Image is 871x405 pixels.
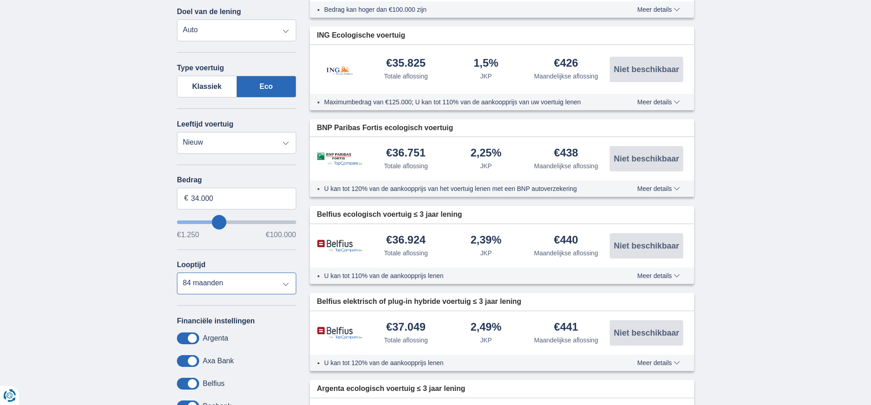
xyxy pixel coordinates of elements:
label: Belfius [203,380,225,388]
button: Niet beschikbaar [610,57,683,82]
div: JKP [480,72,492,81]
span: Meer details [637,273,680,279]
div: €426 [554,58,578,70]
div: 2,49% [470,322,501,334]
li: U kan tot 110% van de aankoopprijs lenen [324,271,604,280]
li: U kan tot 120% van de aankoopprijs lenen [324,358,604,367]
span: Meer details [637,6,680,13]
button: Meer details [631,185,687,192]
span: Belfius ecologisch voertuig ≤ 3 jaar lening [317,210,462,220]
span: € [184,193,188,204]
label: Argenta [203,334,228,342]
span: Niet beschikbaar [614,65,679,73]
span: Argenta ecologisch voertuig ≤ 3 jaar lening [317,384,465,394]
span: ING Ecologische voertuig [317,30,406,41]
button: Meer details [631,359,687,366]
div: Maandelijkse aflossing [534,72,598,81]
label: Doel van de lening [177,8,241,16]
button: Niet beschikbaar [610,146,683,171]
label: Axa Bank [203,357,234,365]
button: Meer details [631,272,687,279]
span: Belfius elektrisch of plug-in hybride voertuig ≤ 3 jaar lening [317,297,522,307]
img: product.pl.alt Belfius [317,239,362,253]
label: Bedrag [177,176,296,184]
label: Eco [237,76,296,98]
div: Maandelijkse aflossing [534,161,598,171]
label: Type voertuig [177,64,224,72]
span: €100.000 [266,231,296,239]
label: Klassiek [177,76,237,98]
span: Niet beschikbaar [614,242,679,250]
span: €1.250 [177,231,199,239]
div: €440 [554,234,578,247]
img: product.pl.alt Belfius [317,327,362,340]
div: €37.049 [386,322,426,334]
div: €36.924 [386,234,426,247]
button: Meer details [631,6,687,13]
input: wantToBorrow [177,220,296,224]
div: Totale aflossing [384,249,428,258]
div: Maandelijkse aflossing [534,336,598,345]
li: U kan tot 120% van de aankoopprijs van het voertuig lenen met een BNP autoverzekering [324,184,604,193]
div: €438 [554,147,578,160]
li: Maximumbedrag van €125.000; U kan tot 110% van de aankoopprijs van uw voertuig lenen [324,98,604,107]
li: Bedrag kan hoger dan €100.000 zijn [324,5,604,14]
div: Totale aflossing [384,72,428,81]
span: BNP Paribas Fortis ecologisch voertuig [317,123,453,133]
span: Meer details [637,360,680,366]
label: Financiële instellingen [177,317,255,325]
img: product.pl.alt BNP Paribas Fortis [317,152,362,166]
div: JKP [480,336,492,345]
div: €35.825 [386,58,426,70]
span: Meer details [637,185,680,192]
img: product.pl.alt ING [317,54,362,84]
div: 2,39% [470,234,501,247]
div: 2,25% [470,147,501,160]
span: Niet beschikbaar [614,329,679,337]
div: JKP [480,249,492,258]
button: Niet beschikbaar [610,233,683,259]
div: Maandelijkse aflossing [534,249,598,258]
div: Totale aflossing [384,161,428,171]
label: Looptijd [177,261,206,269]
div: JKP [480,161,492,171]
button: Meer details [631,98,687,106]
span: Meer details [637,99,680,105]
div: 1,5% [474,58,499,70]
button: Niet beschikbaar [610,320,683,346]
div: €441 [554,322,578,334]
div: €36.751 [386,147,426,160]
span: Niet beschikbaar [614,155,679,163]
div: Totale aflossing [384,336,428,345]
label: Leeftijd voertuig [177,120,233,128]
